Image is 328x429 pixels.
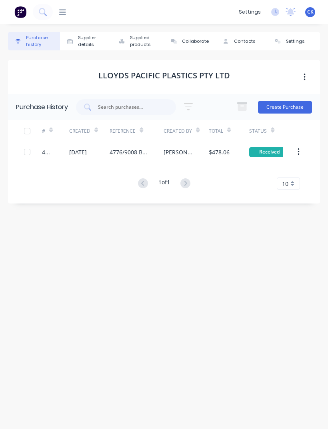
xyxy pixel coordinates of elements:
div: Received [249,147,289,157]
div: [DATE] [69,148,87,156]
div: 4776/9008 Bede sliding door track [110,148,148,156]
button: Settings [268,32,320,50]
img: Factory [14,6,26,18]
div: Created By [164,128,192,135]
div: 1 of 1 [158,178,170,190]
div: Settings [286,38,304,45]
h1: Lloyds Pacific Plastics Pty Ltd [98,71,230,80]
div: 4776 [42,148,53,156]
div: Total [209,128,223,135]
div: [PERSON_NAME] [164,148,193,156]
div: Purchase history [26,34,56,48]
button: Collaborate [164,32,216,50]
span: CK [307,8,314,16]
div: settings [235,6,265,18]
span: 10 [282,180,288,188]
input: Search purchases... [97,103,164,111]
button: Create Purchase [258,101,312,114]
button: Supplier details [60,32,112,50]
div: Supplier details [78,34,108,48]
div: Reference [110,128,136,135]
button: Supplied products [112,32,164,50]
div: Contacts [234,38,255,45]
div: $478.06 [209,148,230,156]
div: Supplied products [130,34,160,48]
div: Collaborate [182,38,209,45]
div: Status [249,128,267,135]
button: Purchase history [8,32,60,50]
div: Purchase History [16,102,68,112]
div: # [42,128,45,135]
button: Contacts [216,32,268,50]
div: Created [69,128,90,135]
